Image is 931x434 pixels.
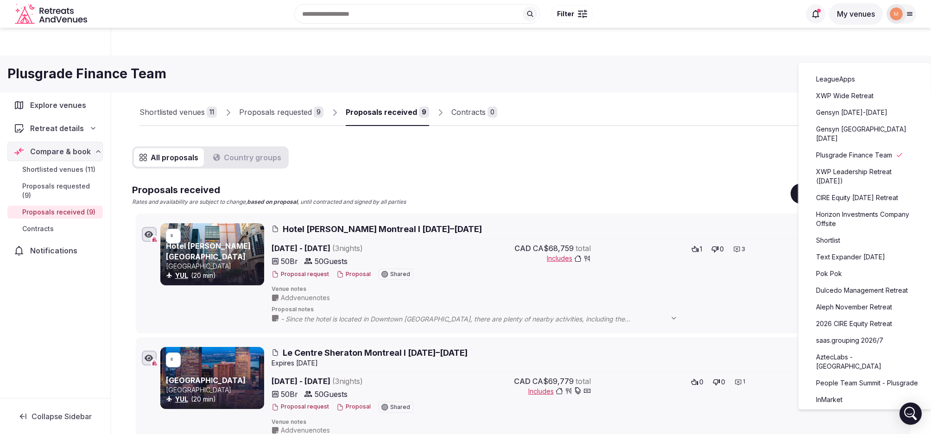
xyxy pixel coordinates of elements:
a: Explore venues [7,95,103,115]
a: YUL [175,271,188,279]
a: XWP Leadership Retreat ([DATE]) [808,164,922,189]
a: Dulcedo Management Retreat [808,283,922,298]
span: Hotel [PERSON_NAME] Montreal I [DATE]–[DATE] [283,223,482,235]
h2: Proposals received [132,183,406,196]
span: 0 [720,245,724,254]
a: Proposals received (9) [7,206,103,219]
svg: Retreats and Venues company logo [15,4,89,25]
p: [GEOGRAPHIC_DATA] [166,262,262,271]
button: 1 [689,243,705,256]
span: Proposal notes [272,306,905,314]
button: 0 [710,376,728,389]
span: Explore venues [30,100,90,111]
img: marina [890,7,903,20]
div: Proposals requested [239,107,312,118]
button: 1 [732,376,748,389]
button: Includes [528,387,591,396]
span: 0 [699,377,703,387]
a: YUL [175,395,188,403]
span: Shared [390,271,410,277]
div: Proposals received [346,107,417,118]
button: Proposal [336,270,371,278]
div: (20 min) [166,271,262,280]
a: Contracts [7,222,103,235]
button: Filter [551,5,593,23]
a: Gensyn [GEOGRAPHIC_DATA] [DATE] [808,122,922,146]
a: AztecLabs - [GEOGRAPHIC_DATA] [808,350,922,374]
span: [DATE] - [DATE] [272,376,435,387]
button: Proposal [336,403,371,411]
a: Notifications [7,241,103,260]
p: [GEOGRAPHIC_DATA] [166,385,262,395]
span: ( 3 night s ) [332,377,363,386]
div: Contracts [451,107,486,118]
button: Export shortlist & proposals [791,183,911,204]
a: Proposals requested (9) [7,180,103,202]
span: Notifications [30,245,81,256]
span: 50 Guests [315,256,348,267]
span: 1 [743,378,745,386]
span: Venue notes [272,285,905,293]
span: 50 Br [281,256,298,267]
a: Visit the homepage [15,4,89,25]
span: Add venue notes [281,293,330,302]
div: Shortlisted venues [139,107,205,118]
div: 11 [207,107,217,118]
a: Shortlist [808,233,922,248]
a: Shortlisted venues11 [139,99,217,126]
span: Shared [390,404,410,410]
span: Shortlisted venues (11) [22,165,95,174]
h1: Plusgrade Finance Team [7,65,166,83]
span: [DATE] - [DATE] [272,243,435,254]
span: 50 Guests [315,389,348,400]
a: Contracts0 [451,99,497,126]
div: (20 min) [166,395,262,404]
span: 1 [700,245,702,254]
span: Venue notes [272,418,905,426]
a: Aleph November Retreat [808,300,922,314]
span: CA$68,759 [533,243,574,254]
div: 0 [488,107,497,118]
button: 0 [709,243,727,256]
span: 50 Br [281,389,298,400]
div: 9 [419,107,429,118]
span: total [576,243,591,254]
span: CAD [514,243,531,254]
button: Includes [547,254,591,263]
a: Plusgrade Finance Team [808,148,922,163]
button: All proposals [134,148,204,167]
a: 2026 CIRE Equity Retreat [808,316,922,331]
a: Proposals received9 [346,99,429,126]
span: 3 [741,245,745,253]
a: Proposals requested9 [239,99,323,126]
button: Collapse Sidebar [7,406,103,427]
button: 0 [688,376,706,389]
a: People Team Summit - Plusgrade [808,376,922,390]
a: Gensyn [DATE]-[DATE] [808,105,922,120]
span: CAD [514,376,531,387]
span: Proposals requested (9) [22,182,99,200]
span: Proposals received (9) [22,208,95,217]
a: saas.grouping 2026/7 [808,333,922,348]
span: Collapse Sidebar [32,412,92,421]
a: Text Expander [DATE] [808,250,922,264]
span: 0 [721,377,725,387]
a: Horizon Investments Company Offsite [808,207,922,231]
span: - Since the hotel is located in Downtown [GEOGRAPHIC_DATA], there are plenty of nearby activities... [281,314,687,324]
a: XWP Wide Retreat [808,88,922,103]
span: Compare & book [30,146,91,157]
button: Proposal request [272,270,329,278]
strong: based on proposal [247,198,298,205]
div: Expire s [DATE] [272,359,905,368]
a: Hotel [PERSON_NAME][GEOGRAPHIC_DATA] [166,241,251,261]
a: CIRE Equity [DATE] Retreat [808,190,922,205]
div: Open Intercom Messenger [899,403,922,425]
span: Filter [557,9,574,19]
a: LeagueApps [808,72,922,87]
button: Proposal request [272,403,329,411]
span: Le Centre Sheraton Montreal I [DATE]–[DATE] [283,347,468,359]
span: ( 3 night s ) [332,244,363,253]
a: InMarket [808,392,922,407]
